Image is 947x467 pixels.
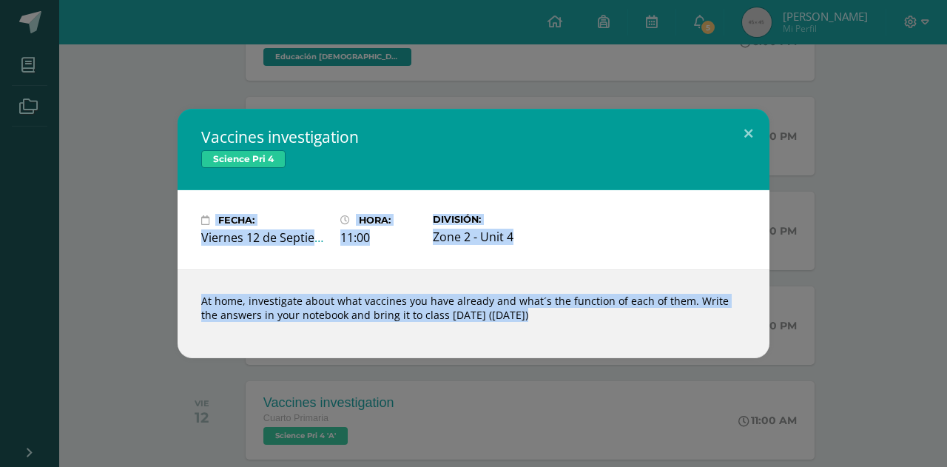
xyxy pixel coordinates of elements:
div: At home, investigate about what vaccines you have already and what´s the function of each of them... [178,269,769,358]
div: 11:00 [340,229,421,246]
label: División: [433,214,560,225]
div: Zone 2 - Unit 4 [433,229,560,245]
h2: Vaccines investigation [201,127,746,147]
div: Viernes 12 de Septiembre [201,229,328,246]
span: Science Pri 4 [201,150,286,168]
button: Close (Esc) [727,109,769,159]
span: Hora: [359,215,391,226]
span: Fecha: [218,215,255,226]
